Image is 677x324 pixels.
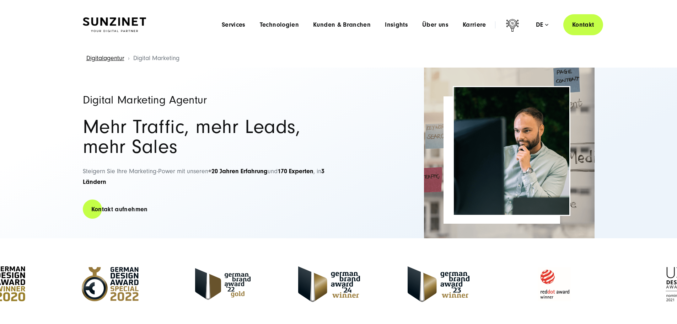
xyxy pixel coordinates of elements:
img: German-Brand-Award - Full Service digital agentur SUNZINET [298,266,360,302]
a: Kunden & Branchen [313,21,371,28]
img: Reddot Award Winner - Full Service Digitalagentur SUNZINET [517,263,592,306]
img: Full-Service Digitalagentur SUNZINET - Digital Marketing [454,87,569,215]
img: German Design Award Speacial - Full Service Digitalagentur SUNZINET [73,263,147,306]
a: Insights [385,21,408,28]
img: German Brand Award 2023 Winner - Full Service digital agentur SUNZINET [408,266,469,302]
strong: +20 Jahren Erfahrung [208,168,268,175]
a: Karriere [463,21,486,28]
a: Kontakt aufnehmen [83,199,156,219]
a: Kontakt [563,14,603,35]
div: de [536,21,548,28]
span: Digital Marketing [133,54,179,62]
h2: Mehr Traffic, mehr Leads, mehr Sales [83,117,332,157]
a: Technologien [260,21,299,28]
span: Steigern Sie Ihre Marketing-Power mit unseren und , in [83,168,324,186]
a: Services [222,21,246,28]
img: German Brand Award 2022 Gold Winner - Full Service Digitalagentur SUNZINET [195,268,251,300]
a: Digitalagentur [86,54,124,62]
img: SUNZINET Full Service Digital Agentur [83,17,146,32]
strong: 170 Experten [278,168,313,175]
img: Full-Service Digitalagentur SUNZINET - Digital Marketing_2 [424,68,595,238]
a: Über uns [422,21,448,28]
h1: Digital Marketing Agentur [83,94,332,106]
